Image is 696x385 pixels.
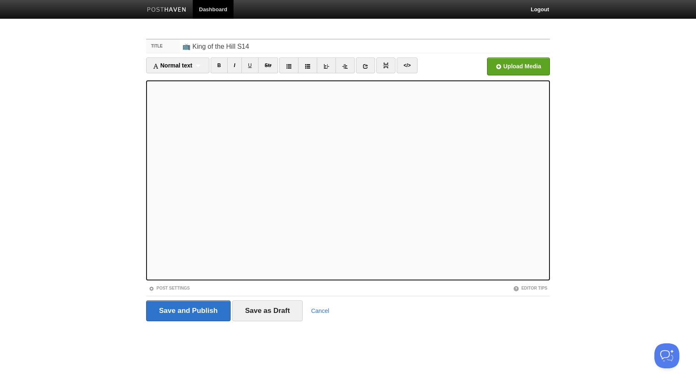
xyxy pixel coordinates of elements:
input: Save as Draft [232,300,303,321]
del: Str [265,62,272,68]
a: Post Settings [149,286,190,290]
img: pagebreak-icon.png [383,62,389,68]
a: Editor Tips [513,286,547,290]
a: I [227,57,242,73]
a: Str [258,57,278,73]
input: Save and Publish [146,300,231,321]
a: </> [397,57,417,73]
a: U [241,57,259,73]
a: B [211,57,228,73]
label: Title [146,40,180,53]
span: Normal text [153,62,192,69]
img: Posthaven-bar [147,7,186,13]
a: Cancel [311,307,329,314]
iframe: Help Scout Beacon - Open [654,343,679,368]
